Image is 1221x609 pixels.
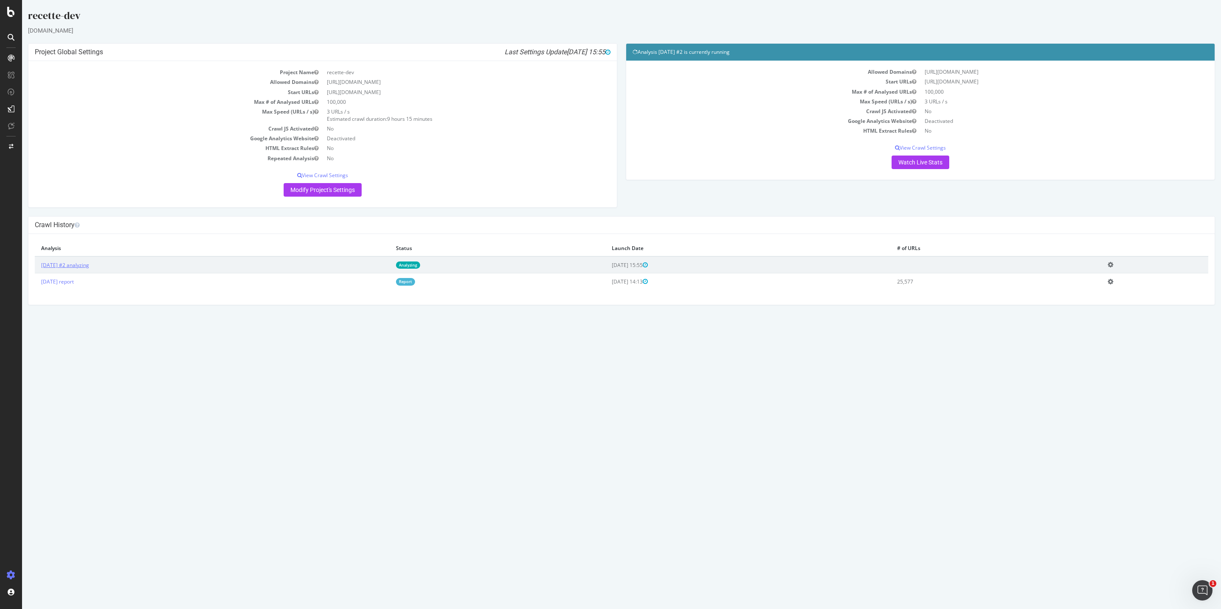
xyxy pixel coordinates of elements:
th: # of URLs [869,240,1079,256]
span: [DATE] 15:55 [545,48,588,56]
td: Max Speed (URLs / s) [13,107,301,124]
td: Crawl JS Activated [13,124,301,133]
a: [DATE] #2 analyzing [19,261,67,269]
td: Max # of Analysed URLs [610,87,898,97]
td: recette-dev [301,67,588,77]
i: Last Settings Update [482,48,588,56]
div: [DOMAIN_NAME] [6,26,1193,35]
td: No [301,153,588,163]
td: 100,000 [301,97,588,107]
a: Analyzing [374,261,398,269]
a: Report [374,278,393,285]
p: View Crawl Settings [13,172,588,179]
td: Start URLs [610,77,898,86]
td: [URL][DOMAIN_NAME] [898,67,1186,77]
td: Crawl JS Activated [610,106,898,116]
td: No [301,124,588,133]
td: No [898,106,1186,116]
span: 1 [1210,580,1216,587]
td: Project Name [13,67,301,77]
span: [DATE] 15:55 [590,261,626,269]
iframe: Intercom live chat [1192,580,1213,601]
th: Analysis [13,240,368,256]
th: Status [368,240,583,256]
td: 25,577 [869,273,1079,290]
td: Deactivated [898,116,1186,126]
span: 9 hours 15 minutes [365,115,410,122]
th: Launch Date [583,240,869,256]
td: [URL][DOMAIN_NAME] [301,77,588,87]
p: View Crawl Settings [610,144,1186,151]
a: Modify Project's Settings [262,183,340,197]
td: 3 URLs / s [898,97,1186,106]
td: Max Speed (URLs / s) [610,97,898,106]
td: [URL][DOMAIN_NAME] [301,87,588,97]
td: Google Analytics Website [610,116,898,126]
a: [DATE] report [19,278,52,285]
td: Repeated Analysis [13,153,301,163]
td: HTML Extract Rules [13,143,301,153]
span: [DATE] 14:13 [590,278,626,285]
td: 100,000 [898,87,1186,97]
div: recette-dev [6,8,1193,26]
td: 3 URLs / s Estimated crawl duration: [301,107,588,124]
td: Start URLs [13,87,301,97]
h4: Analysis [DATE] #2 is currently running [610,48,1186,56]
a: Watch Live Stats [870,156,927,169]
h4: Project Global Settings [13,48,588,56]
td: HTML Extract Rules [610,126,898,136]
td: Max # of Analysed URLs [13,97,301,107]
h4: Crawl History [13,221,1186,229]
td: Deactivated [301,133,588,143]
td: No [301,143,588,153]
td: Google Analytics Website [13,133,301,143]
td: Allowed Domains [610,67,898,77]
td: [URL][DOMAIN_NAME] [898,77,1186,86]
td: No [898,126,1186,136]
td: Allowed Domains [13,77,301,87]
